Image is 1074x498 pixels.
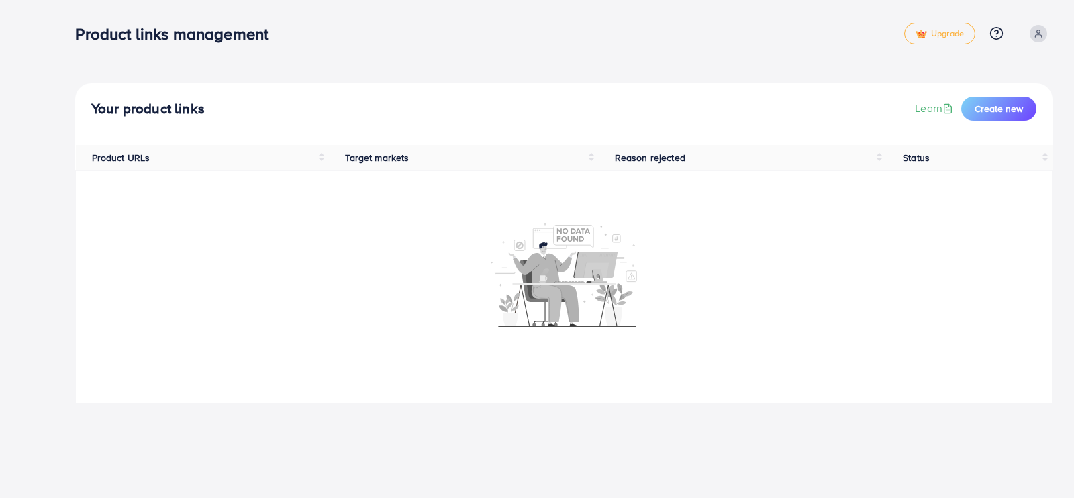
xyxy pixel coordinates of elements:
a: Learn [915,101,956,116]
a: tickUpgrade [904,23,975,44]
button: Create new [961,97,1036,121]
span: Target markets [345,151,409,164]
span: Create new [975,102,1023,115]
span: Product URLs [92,151,150,164]
span: Status [903,151,930,164]
span: Upgrade [916,29,964,39]
img: No account [491,221,637,327]
h4: Your product links [91,101,205,117]
h3: Product links management [75,24,279,44]
img: tick [916,30,927,39]
span: Reason rejected [615,151,685,164]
